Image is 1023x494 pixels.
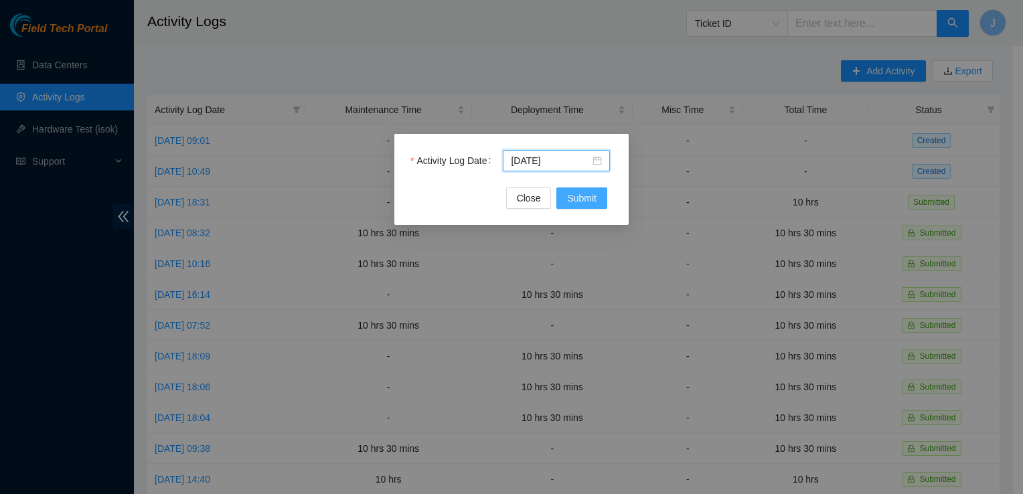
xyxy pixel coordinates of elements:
[556,187,607,209] button: Submit
[511,153,590,168] input: Activity Log Date
[506,187,552,209] button: Close
[517,191,541,205] span: Close
[410,150,496,171] label: Activity Log Date
[567,191,597,205] span: Submit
